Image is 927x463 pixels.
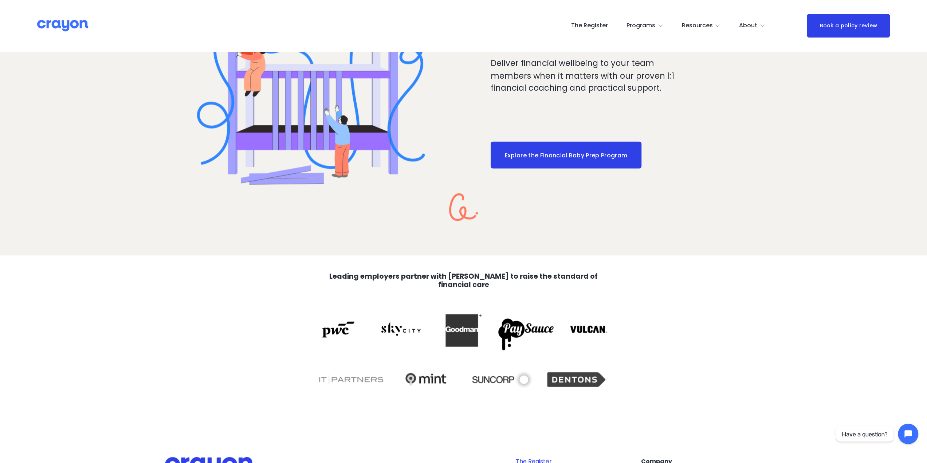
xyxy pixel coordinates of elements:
[682,20,721,32] a: folder dropdown
[807,14,890,38] a: Book a policy review
[739,20,765,32] a: folder dropdown
[571,20,608,32] a: The Register
[739,20,757,31] span: About
[37,19,88,32] img: Crayon
[329,271,599,289] strong: Leading employers partner with [PERSON_NAME] to raise the standard of financial care
[626,20,663,32] a: folder dropdown
[491,141,641,168] a: Explore the Financial Baby Prep Program
[682,20,713,31] span: Resources
[626,20,655,31] span: Programs
[491,57,687,94] p: Deliver financial wellbeing to your team members when it matters with our proven 1:1 financial co...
